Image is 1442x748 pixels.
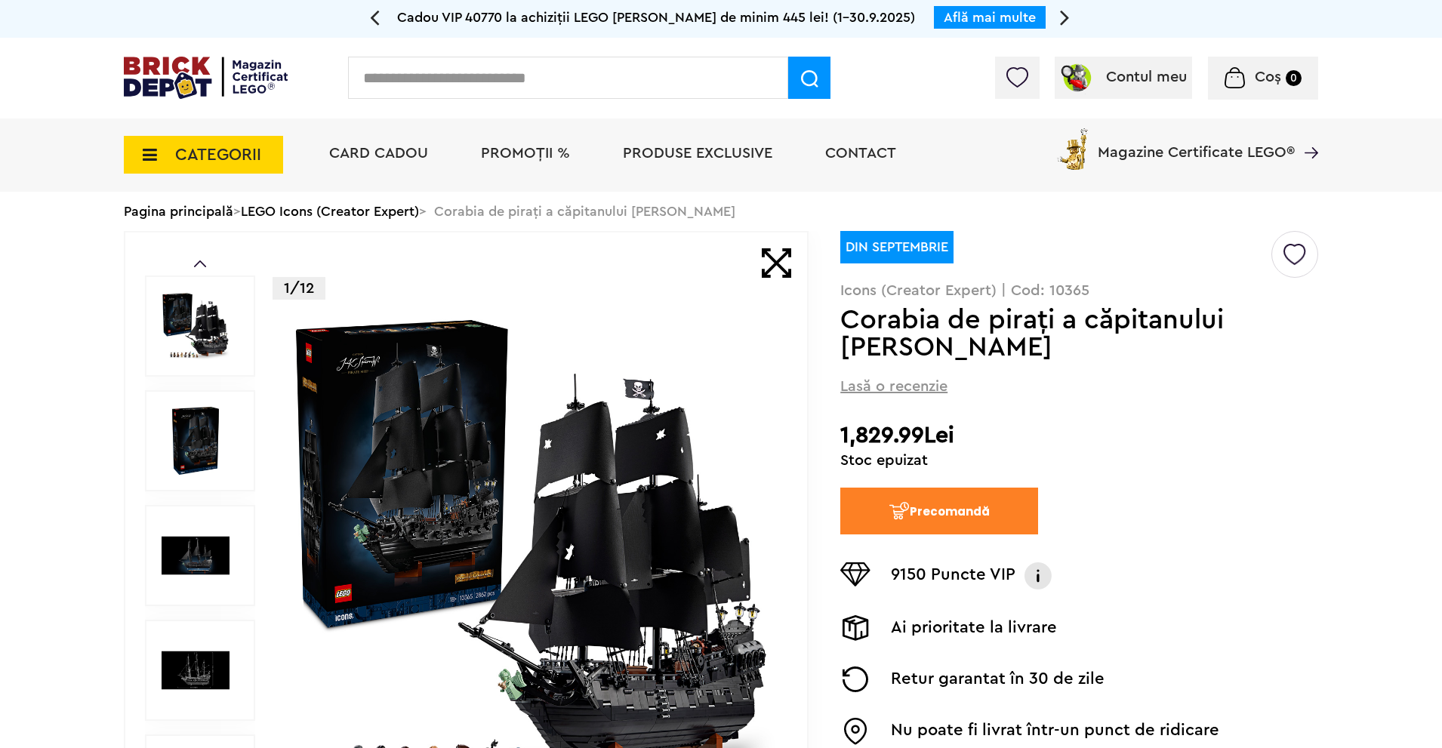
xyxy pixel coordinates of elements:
a: Pagina principală [124,205,233,218]
img: Corabia de piraţi a căpitanului Jack Sparrow [162,407,230,475]
div: Stoc epuizat [840,453,1318,468]
p: 9150 Puncte VIP [891,562,1015,589]
p: Icons (Creator Expert) | Cod: 10365 [840,283,1318,298]
p: Nu poate fi livrat într-un punct de ridicare [891,718,1219,745]
span: Coș [1255,69,1281,85]
a: Contul meu [1061,69,1187,85]
img: CC_Brick_Depot_Precomand_Icon.svg [889,501,910,520]
a: PROMOȚII % [481,146,570,161]
a: Magazine Certificate LEGO® [1295,125,1318,140]
a: LEGO Icons (Creator Expert) [241,205,419,218]
span: Lasă o recenzie [840,376,947,397]
span: Cadou VIP 40770 la achiziții LEGO [PERSON_NAME] de minim 445 lei! (1-30.9.2025) [397,11,915,24]
button: Precomandă [840,488,1038,534]
img: Seturi Lego Corabia de piraţi a căpitanului Jack Sparrow [162,636,230,704]
span: Magazine Certificate LEGO® [1098,125,1295,160]
span: CATEGORII [175,146,261,163]
img: Corabia de piraţi a căpitanului Jack Sparrow LEGO 10365 [162,522,230,589]
h2: 1,829.99Lei [840,422,1318,449]
div: > > Corabia de piraţi a căpitanului [PERSON_NAME] [124,192,1318,231]
img: Livrare [840,615,870,641]
a: Prev [194,260,206,267]
a: Află mai multe [944,11,1036,24]
img: Corabia de piraţi a căpitanului Jack Sparrow [162,292,230,360]
span: Contul meu [1106,69,1187,85]
div: DIN SEPTEMBRIE [840,231,954,263]
a: Produse exclusive [623,146,772,161]
img: Easybox [840,718,870,745]
p: Ai prioritate la livrare [891,615,1057,641]
small: 0 [1286,70,1302,86]
h1: Corabia de piraţi a căpitanului [PERSON_NAME] [840,306,1269,361]
img: Info VIP [1023,562,1053,589]
img: Returnare [840,666,870,692]
a: Card Cadou [329,146,428,161]
p: 1/12 [273,277,325,300]
img: Puncte VIP [840,562,870,586]
p: Retur garantat în 30 de zile [891,666,1105,692]
a: Contact [825,146,896,161]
